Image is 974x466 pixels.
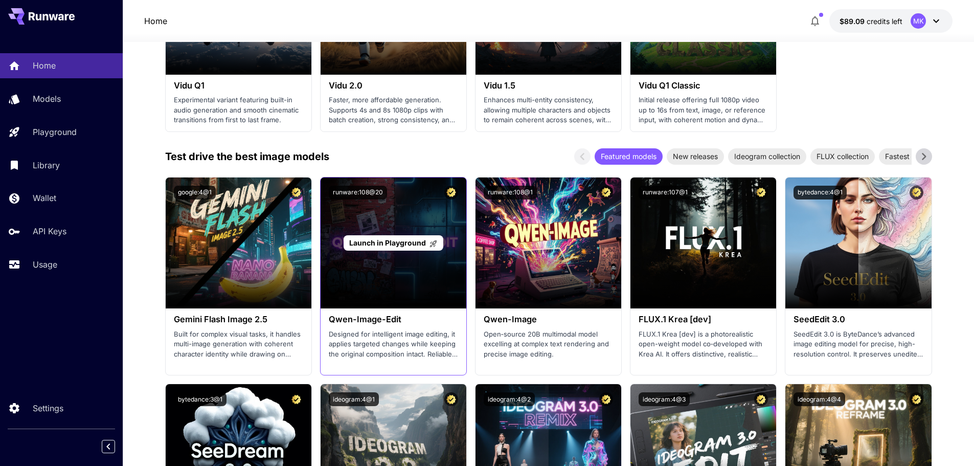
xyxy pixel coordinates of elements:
[810,151,875,162] span: FLUX collection
[794,329,923,360] p: SeedEdit 3.0 is ByteDance’s advanced image editing model for precise, high-resolution control. It...
[754,186,768,199] button: Certified Model – Vetted for best performance and includes a commercial license.
[639,95,768,125] p: Initial release offering full 1080p video up to 16s from text, image, or reference input, with co...
[33,93,61,105] p: Models
[840,16,902,27] div: $89.0864
[595,148,663,165] div: Featured models
[33,258,57,271] p: Usage
[754,392,768,406] button: Certified Model – Vetted for best performance and includes a commercial license.
[174,315,303,324] h3: Gemini Flash Image 2.5
[484,81,613,91] h3: Vidu 1.5
[728,148,806,165] div: Ideogram collection
[840,17,867,26] span: $89.09
[444,392,458,406] button: Certified Model – Vetted for best performance and includes a commercial license.
[329,315,458,324] h3: Qwen-Image-Edit
[174,95,303,125] p: Experimental variant featuring built-in audio generation and smooth cinematic transitions from fi...
[33,192,56,204] p: Wallet
[289,186,303,199] button: Certified Model – Vetted for best performance and includes a commercial license.
[785,177,931,308] img: alt
[639,315,768,324] h3: FLUX.1 Krea [dev]
[794,392,845,406] button: ideogram:4@4
[810,148,875,165] div: FLUX collection
[484,392,535,406] button: ideogram:4@2
[329,95,458,125] p: Faster, more affordable generation. Supports 4s and 8s 1080p clips with batch creation, strong co...
[667,151,724,162] span: New releases
[484,315,613,324] h3: Qwen-Image
[484,186,537,199] button: runware:108@1
[144,15,167,27] a: Home
[444,186,458,199] button: Certified Model – Vetted for best performance and includes a commercial license.
[33,402,63,414] p: Settings
[911,13,926,29] div: MK
[630,177,776,308] img: alt
[728,151,806,162] span: Ideogram collection
[794,186,847,199] button: bytedance:4@1
[349,238,426,247] span: Launch in Playground
[144,15,167,27] nav: breadcrumb
[910,392,923,406] button: Certified Model – Vetted for best performance and includes a commercial license.
[33,159,60,171] p: Library
[33,59,56,72] p: Home
[166,177,311,308] img: alt
[639,81,768,91] h3: Vidu Q1 Classic
[599,392,613,406] button: Certified Model – Vetted for best performance and includes a commercial license.
[329,392,379,406] button: ideogram:4@1
[174,186,216,199] button: google:4@1
[329,329,458,360] p: Designed for intelligent image editing, it applies targeted changes while keeping the original co...
[879,151,942,162] span: Fastest models
[33,126,77,138] p: Playground
[595,151,663,162] span: Featured models
[165,149,329,164] p: Test drive the best image models
[33,225,66,237] p: API Keys
[879,148,942,165] div: Fastest models
[829,9,953,33] button: $89.0864MK
[109,437,123,456] div: Collapse sidebar
[329,81,458,91] h3: Vidu 2.0
[639,392,690,406] button: ideogram:4@3
[910,186,923,199] button: Certified Model – Vetted for best performance and includes a commercial license.
[794,315,923,324] h3: SeedEdit 3.0
[484,95,613,125] p: Enhances multi-entity consistency, allowing multiple characters and objects to remain coherent ac...
[289,392,303,406] button: Certified Model – Vetted for best performance and includes a commercial license.
[639,186,692,199] button: runware:107@1
[475,177,621,308] img: alt
[102,440,115,453] button: Collapse sidebar
[667,148,724,165] div: New releases
[329,186,387,199] button: runware:108@20
[174,392,226,406] button: bytedance:3@1
[174,329,303,360] p: Built for complex visual tasks, it handles multi-image generation with coherent character identit...
[639,329,768,360] p: FLUX.1 Krea [dev] is a photorealistic open-weight model co‑developed with Krea AI. It offers dist...
[174,81,303,91] h3: Vidu Q1
[599,186,613,199] button: Certified Model – Vetted for best performance and includes a commercial license.
[484,329,613,360] p: Open‑source 20B multimodal model excelling at complex text rendering and precise image editing.
[867,17,902,26] span: credits left
[344,235,443,251] a: Launch in Playground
